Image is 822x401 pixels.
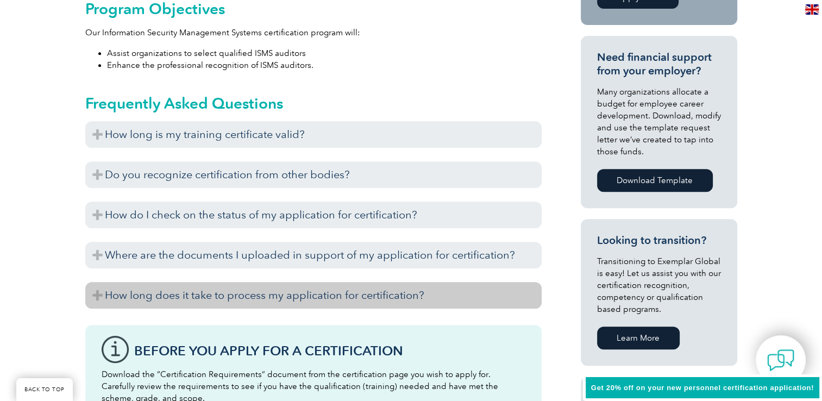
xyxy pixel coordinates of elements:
[85,161,542,188] h3: Do you recognize certification from other bodies?
[134,344,525,358] h3: Before You Apply For a Certification
[16,378,73,401] a: BACK TO TOP
[597,255,721,315] p: Transitioning to Exemplar Global is easy! Let us assist you with our certification recognition, c...
[85,121,542,148] h3: How long is my training certificate valid?
[767,347,794,374] img: contact-chat.png
[85,95,542,112] h2: Frequently Asked Questions
[85,202,542,228] h3: How do I check on the status of my application for certification?
[597,327,680,349] a: Learn More
[591,384,814,392] span: Get 20% off on your new personnel certification application!
[85,242,542,268] h3: Where are the documents I uploaded in support of my application for certification?
[805,4,819,15] img: en
[107,47,542,59] li: Assist organizations to select qualified ISMS auditors
[107,59,542,71] li: Enhance the professional recognition of ISMS auditors.
[597,169,713,192] a: Download Template
[85,282,542,309] h3: How long does it take to process my application for certification?
[597,51,721,78] h3: Need financial support from your employer?
[597,86,721,158] p: Many organizations allocate a budget for employee career development. Download, modify and use th...
[85,27,542,39] p: Our Information Security Management Systems certification program will:
[597,234,721,247] h3: Looking to transition?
